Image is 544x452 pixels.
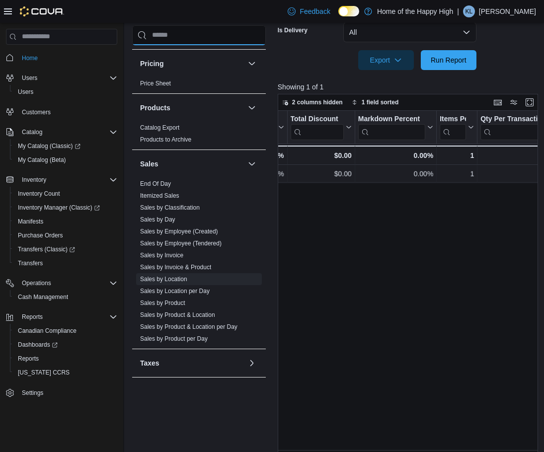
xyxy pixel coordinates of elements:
a: My Catalog (Classic) [10,139,121,153]
span: Products to Archive [140,135,191,143]
div: 38.68% [226,150,284,161]
h3: Products [140,102,170,112]
span: Reports [14,353,117,365]
span: Catalog Export [140,123,179,131]
button: Operations [2,276,121,290]
button: Catalog [2,125,121,139]
span: Sales by Product per Day [140,334,208,342]
button: Home [2,51,121,65]
span: Price Sheet [140,79,171,87]
span: Manifests [18,218,43,226]
span: Users [14,86,117,98]
span: 2 columns hidden [292,98,343,106]
span: Canadian Compliance [14,325,117,337]
span: Purchase Orders [18,231,63,239]
a: Catalog Export [140,124,179,131]
a: Dashboards [10,338,121,352]
span: My Catalog (Beta) [18,156,66,164]
span: Manifests [14,216,117,227]
span: Customers [18,106,117,118]
span: Sales by Day [140,215,175,223]
div: Kara Ludwar [463,5,475,17]
div: Total Discount [290,114,343,140]
div: Markdown Percent [358,114,425,124]
span: Customers [22,108,51,116]
button: Inventory [18,174,50,186]
span: My Catalog (Classic) [14,140,117,152]
a: Inventory Manager (Classic) [14,202,104,214]
span: Users [18,72,117,84]
a: Sales by Invoice [140,251,183,258]
span: Settings [18,386,117,399]
span: Reports [18,311,117,323]
button: Operations [18,277,55,289]
a: Customers [18,106,55,118]
div: Items Per Transaction [440,114,466,140]
span: Dashboards [18,341,58,349]
button: My Catalog (Beta) [10,153,121,167]
button: Inventory Count [10,187,121,201]
button: Customers [2,105,121,119]
button: Canadian Compliance [10,324,121,338]
button: Items Per Transaction [440,114,474,140]
span: Cash Management [18,293,68,301]
span: Transfers (Classic) [18,245,75,253]
a: End Of Day [140,180,171,187]
span: Users [22,74,37,82]
button: Users [2,71,121,85]
div: Markdown Percent [358,114,425,140]
span: Run Report [431,55,466,65]
a: My Catalog (Beta) [14,154,70,166]
span: Operations [22,279,51,287]
button: Catalog [18,126,46,138]
button: Users [10,85,121,99]
span: Home [22,54,38,62]
button: 1 field sorted [348,96,403,108]
span: Inventory Count [14,188,117,200]
span: Settings [22,389,43,397]
p: Home of the Happy High [377,5,453,17]
button: Users [18,72,41,84]
span: Sales by Employee (Created) [140,227,218,235]
img: Cova [20,6,64,16]
div: 0.00% [358,168,433,180]
a: Transfers (Classic) [14,243,79,255]
a: Inventory Manager (Classic) [10,201,121,215]
div: 1 [440,150,474,161]
button: Display options [508,96,520,108]
button: Export [358,50,414,70]
span: Sales by Invoice & Product [140,263,211,271]
a: Sales by Product [140,299,185,306]
span: Sales by Employee (Tendered) [140,239,222,247]
span: End Of Day [140,179,171,187]
span: Catalog [22,128,42,136]
div: Total Discount [290,114,343,124]
a: Sales by Day [140,216,175,223]
span: Inventory [18,174,117,186]
span: Sales by Classification [140,203,200,211]
span: Itemized Sales [140,191,179,199]
span: Transfers [18,259,43,267]
span: Sales by Invoice [140,251,183,259]
span: Dark Mode [338,16,339,17]
span: Sales by Product & Location [140,310,215,318]
p: [PERSON_NAME] [479,5,536,17]
button: All [343,22,476,42]
span: Cash Management [14,291,117,303]
button: Run Report [421,50,476,70]
span: Inventory Count [18,190,60,198]
div: 38.68% [226,168,284,180]
a: Sales by Classification [140,204,200,211]
a: Sales by Location per Day [140,287,210,294]
button: Settings [2,385,121,400]
div: Items Per Transaction [440,114,466,124]
span: My Catalog (Beta) [14,154,117,166]
span: Feedback [300,6,330,16]
button: Manifests [10,215,121,228]
a: Cash Management [14,291,72,303]
button: [US_STATE] CCRS [10,366,121,379]
a: Transfers (Classic) [10,242,121,256]
span: Sales by Location per Day [140,287,210,295]
span: Sales by Product [140,299,185,306]
button: Reports [10,352,121,366]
